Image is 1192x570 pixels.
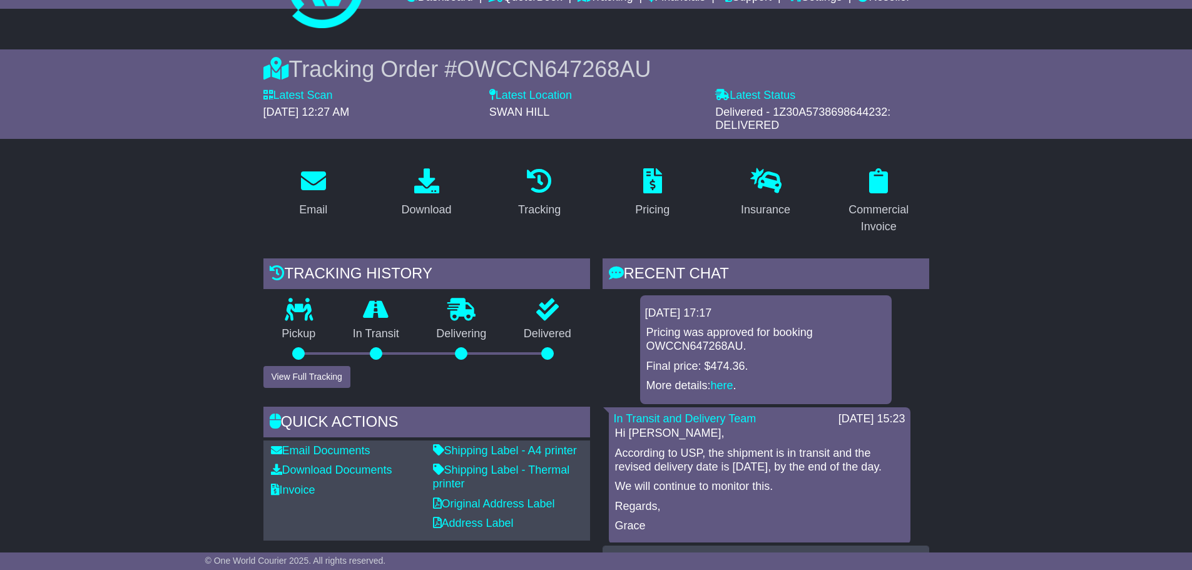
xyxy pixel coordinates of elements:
[418,327,506,341] p: Delivering
[646,326,885,353] p: Pricing was approved for booking OWCCN647268AU.
[646,360,885,374] p: Final price: $474.36.
[828,164,929,240] a: Commercial Invoice
[518,201,561,218] div: Tracking
[489,106,549,118] span: SWAN HILL
[263,89,333,103] label: Latest Scan
[715,89,795,103] label: Latest Status
[715,106,890,132] span: Delivered - 1Z30A5738698644232: DELIVERED
[615,427,904,440] p: Hi [PERSON_NAME],
[489,89,572,103] label: Latest Location
[393,164,459,223] a: Download
[205,556,386,566] span: © One World Courier 2025. All rights reserved.
[505,327,590,341] p: Delivered
[615,447,904,474] p: According to USP, the shipment is in transit and the revised delivery date is [DATE], by the end ...
[510,164,569,223] a: Tracking
[615,500,904,514] p: Regards,
[457,56,651,82] span: OWCCN647268AU
[271,464,392,476] a: Download Documents
[615,519,904,533] p: Grace
[645,307,887,320] div: [DATE] 17:17
[271,444,370,457] a: Email Documents
[299,201,327,218] div: Email
[334,327,418,341] p: In Transit
[433,464,570,490] a: Shipping Label - Thermal printer
[615,480,904,494] p: We will continue to monitor this.
[433,517,514,529] a: Address Label
[263,258,590,292] div: Tracking history
[614,412,756,425] a: In Transit and Delivery Team
[263,106,350,118] span: [DATE] 12:27 AM
[627,164,678,223] a: Pricing
[837,201,921,235] div: Commercial Invoice
[263,56,929,83] div: Tracking Order #
[433,444,577,457] a: Shipping Label - A4 printer
[635,201,670,218] div: Pricing
[263,366,350,388] button: View Full Tracking
[603,258,929,292] div: RECENT CHAT
[263,407,590,440] div: Quick Actions
[263,327,335,341] p: Pickup
[271,484,315,496] a: Invoice
[741,201,790,218] div: Insurance
[838,412,905,426] div: [DATE] 15:23
[733,164,798,223] a: Insurance
[401,201,451,218] div: Download
[433,497,555,510] a: Original Address Label
[646,379,885,393] p: More details: .
[711,379,733,392] a: here
[291,164,335,223] a: Email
